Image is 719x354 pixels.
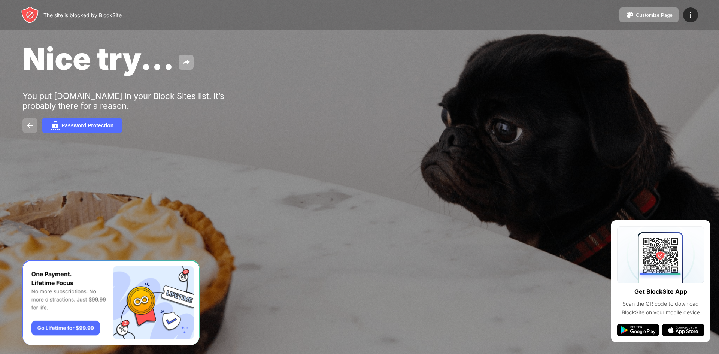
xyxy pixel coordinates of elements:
button: Customize Page [619,7,679,22]
div: Customize Page [636,12,673,18]
img: back.svg [25,121,34,130]
div: Password Protection [61,122,113,128]
img: app-store.svg [662,324,704,336]
img: menu-icon.svg [686,10,695,19]
img: google-play.svg [617,324,659,336]
img: pallet.svg [625,10,634,19]
img: header-logo.svg [21,6,39,24]
iframe: Banner [22,260,200,345]
button: Password Protection [42,118,122,133]
div: You put [DOMAIN_NAME] in your Block Sites list. It’s probably there for a reason. [22,91,254,111]
span: Nice try... [22,40,174,77]
img: password.svg [51,121,60,130]
img: share.svg [182,58,191,67]
div: Get BlockSite App [634,286,687,297]
img: qrcode.svg [617,226,704,283]
div: The site is blocked by BlockSite [43,12,122,18]
div: Scan the QR code to download BlockSite on your mobile device [617,300,704,317]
